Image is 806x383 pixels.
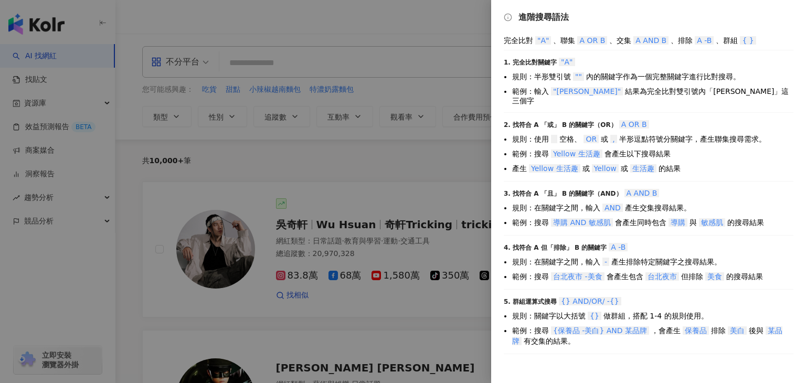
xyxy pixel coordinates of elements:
li: 範例：搜尋 會產生同時包含 與 的搜尋結果 [512,217,793,228]
span: OR [584,135,599,143]
span: A OR B [577,36,607,45]
span: "[PERSON_NAME]" [551,87,623,95]
span: 生活趣 [630,164,656,173]
span: A OR B [619,120,649,129]
li: 範例：輸入 結果為完全比對雙引號內「[PERSON_NAME]」這三個字 [512,86,793,105]
div: 進階搜尋語法 [504,13,793,22]
span: 導購 [669,218,687,227]
div: 3. 找符合 A 「且」 B 的關鍵字（AND） [504,188,793,198]
span: 保養品 [683,326,709,335]
span: - [602,258,609,266]
span: {} AND/OR/ -{} [559,297,621,305]
span: "A" [559,58,575,66]
span: 敏感肌 [699,218,725,227]
li: 範例：搜尋 會產生包含 但排除 的搜尋結果 [512,271,793,282]
li: 規則：使用 空格、 或 半形逗點符號分關鍵字，產生聯集搜尋需求。 [512,134,793,144]
div: 5. 群組運算式搜尋 [504,296,793,306]
span: {} [588,312,601,320]
span: AND [602,204,623,212]
li: 產生 或 或 的結果 [512,163,793,174]
li: 規則：在關鍵字之間，輸入 產生交集搜尋結果。 [512,203,793,213]
span: Yellow 生活趣 [551,150,602,158]
span: Yellow 生活趣 [529,164,580,173]
span: A -B [695,36,714,45]
span: { } [740,36,756,45]
div: 1. 完全比對關鍵字 [504,57,793,67]
span: Yellow [592,164,619,173]
div: 完全比對 、聯集 、交集 、排除 、群組 [504,35,793,46]
span: "A" [535,36,551,45]
span: , [610,135,617,143]
li: 範例：搜尋 會產生以下搜尋結果 [512,148,793,159]
span: 台北夜市 [645,272,679,281]
span: 美食 [705,272,724,281]
li: 規則：在關鍵字之間，輸入 產生排除特定關鍵字之搜尋結果。 [512,257,793,267]
span: A AND B [624,189,660,197]
li: 範例：搜尋 ，會產生 排除 後與 有交集的結果。 [512,325,793,346]
span: {保養品 -美白} AND 某品牌 [551,326,649,335]
li: 規則：半形雙引號 內的關鍵字作為一個完整關鍵字進行比對搜尋。 [512,71,793,82]
span: A -B [609,243,628,251]
span: 台北夜市 -美食 [551,272,604,281]
div: 4. 找符合 A 但「排除」 B 的關鍵字 [504,242,793,252]
span: 美白 [728,326,747,335]
div: 2. 找符合 A 「或」 B 的關鍵字（OR） [504,119,793,130]
li: 規則：關鍵字以大括號 做群組，搭配 1-4 的規則使用。 [512,311,793,321]
span: 導購 AND 敏感肌 [551,218,613,227]
span: "" [573,72,584,81]
span: A AND B [633,36,669,45]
